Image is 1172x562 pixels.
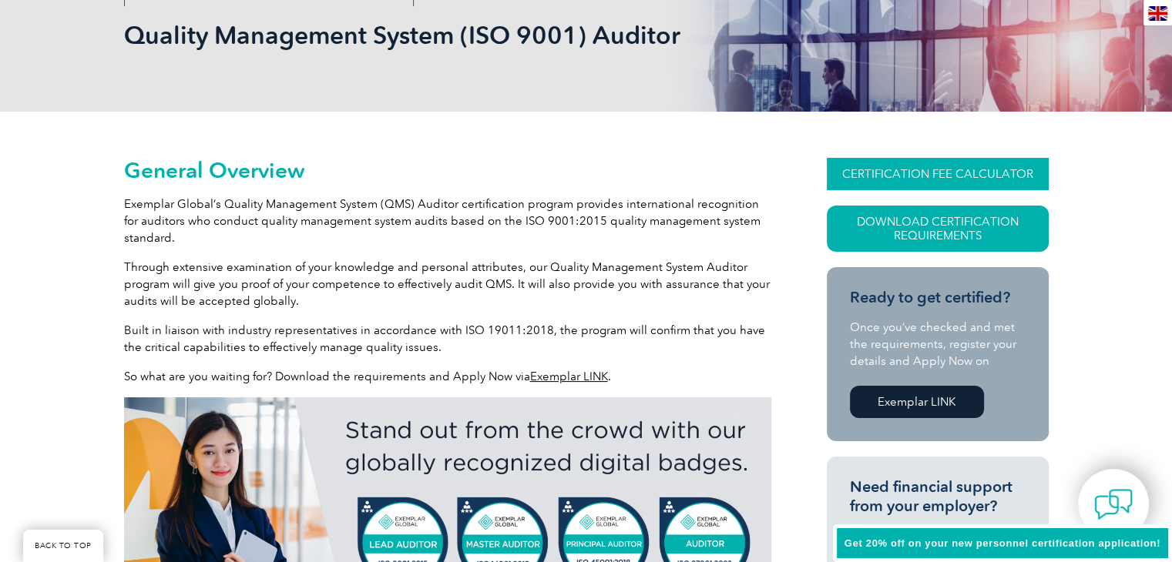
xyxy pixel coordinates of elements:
[850,477,1026,516] h3: Need financial support from your employer?
[124,368,771,385] p: So what are you waiting for? Download the requirements and Apply Now via .
[850,288,1026,307] h3: Ready to get certified?
[850,319,1026,370] p: Once you’ve checked and met the requirements, register your details and Apply Now on
[850,386,984,418] a: Exemplar LINK
[845,537,1160,549] span: Get 20% off on your new personnel certification application!
[1148,6,1167,21] img: en
[827,206,1049,252] a: Download Certification Requirements
[124,20,716,50] h1: Quality Management System (ISO 9001) Auditor
[530,370,608,383] a: Exemplar LINK
[1094,485,1133,524] img: contact-chat.png
[124,196,771,246] p: Exemplar Global’s Quality Management System (QMS) Auditor certification program provides internat...
[124,158,771,182] h2: General Overview
[124,322,771,356] p: Built in liaison with industry representatives in accordance with ISO 19011:2018, the program wil...
[124,259,771,309] p: Through extensive examination of your knowledge and personal attributes, our Quality Management S...
[23,530,103,562] a: BACK TO TOP
[827,158,1049,190] a: CERTIFICATION FEE CALCULATOR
